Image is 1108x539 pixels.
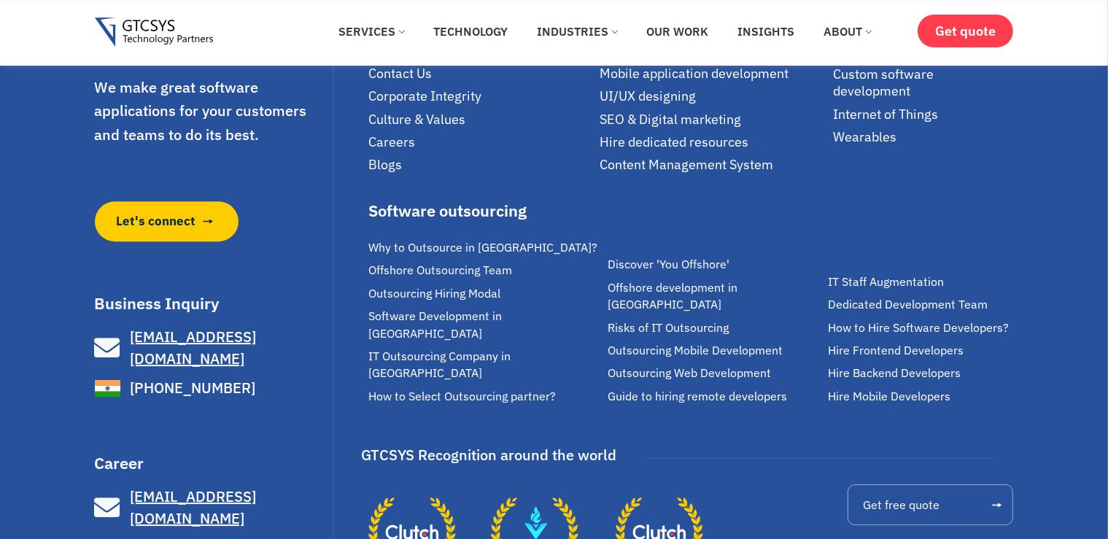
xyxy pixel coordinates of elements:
span: Internet of Things [833,106,938,123]
a: Hire Backend Developers [828,365,1021,381]
span: Content Management System [600,156,773,173]
a: Our Work [635,15,719,47]
span: Outsourcing Hiring Modal [368,285,500,302]
h3: Career [95,455,330,471]
a: Offshore Outsourcing Team [368,262,600,279]
a: Get free quote [848,484,1013,525]
a: How to Hire Software Developers? [828,319,1021,336]
span: [EMAIL_ADDRESS][DOMAIN_NAME] [130,327,256,368]
a: Get quote [918,15,1013,47]
a: Why to Outsource in [GEOGRAPHIC_DATA]? [368,239,600,256]
span: Offshore Outsourcing Team [368,262,512,279]
a: Discover 'You Offshore' [608,256,821,273]
span: Hire Frontend Developers [828,342,964,359]
span: [PHONE_NUMBER] [126,377,255,399]
a: Culture & Values [368,111,592,128]
a: Content Management System [600,156,826,173]
div: GTCSYS Recognition around the world [361,441,616,469]
span: SEO & Digital marketing [600,111,741,128]
span: Hire Backend Developers [828,365,961,381]
a: Outsourcing Web Development [608,365,821,381]
a: Industries [526,15,628,47]
a: [EMAIL_ADDRESS][DOMAIN_NAME] [95,486,330,530]
a: Hire Frontend Developers [828,342,1021,359]
span: Guide to hiring remote developers [608,388,787,405]
a: Risks of IT Outsourcing [608,319,821,336]
a: About [813,15,882,47]
a: SEO & Digital marketing [600,111,826,128]
a: Outsourcing Mobile Development [608,342,821,359]
a: Guide to hiring remote developers [608,388,821,405]
p: We make great software applications for your customers and teams to do its best. [95,76,330,147]
span: How to Select Outsourcing partner? [368,388,556,405]
span: Hire Mobile Developers [828,388,950,405]
span: Why to Outsource in [GEOGRAPHIC_DATA]? [368,239,597,256]
span: Mobile application development [600,65,789,82]
a: Corporate Integrity [368,88,592,104]
a: How to Select Outsourcing partner? [368,388,600,405]
span: Dedicated Development Team [828,296,988,313]
h3: Business Inquiry [95,295,330,311]
a: Dedicated Development Team [828,296,1021,313]
a: Hire Mobile Developers [828,388,1021,405]
a: Blogs [368,156,592,173]
a: IT Outsourcing Company in [GEOGRAPHIC_DATA] [368,348,600,382]
span: UI/UX designing [600,88,696,104]
span: Culture & Values [368,111,465,128]
span: Let's connect [117,212,196,230]
a: Internet of Things [833,106,1014,123]
span: Contact Us [368,65,432,82]
span: Outsourcing Web Development [608,365,771,381]
a: [EMAIL_ADDRESS][DOMAIN_NAME] [95,326,330,370]
span: How to Hire Software Developers? [828,319,1009,336]
span: Risks of IT Outsourcing [608,319,729,336]
a: Services [328,15,415,47]
img: Gtcsys logo [95,18,214,47]
span: Wearables [833,128,896,145]
span: [EMAIL_ADDRESS][DOMAIN_NAME] [130,486,256,528]
a: Technology [422,15,519,47]
a: UI/UX designing [600,88,826,104]
span: Blogs [368,156,402,173]
div: Software outsourcing [368,203,600,219]
a: Offshore development in [GEOGRAPHIC_DATA] [608,279,821,314]
a: Outsourcing Hiring Modal [368,285,600,302]
span: Corporate Integrity [368,88,481,104]
a: Mobile application development [600,65,826,82]
a: IT Staff Augmentation [828,274,1021,290]
span: Discover 'You Offshore' [608,256,729,273]
a: Insights [727,15,805,47]
a: Careers [368,133,592,150]
a: [PHONE_NUMBER] [95,376,330,401]
span: Careers [368,133,415,150]
span: Get quote [935,23,996,39]
span: Get free quote [863,499,940,511]
span: Outsourcing Mobile Development [608,342,783,359]
a: Custom software development [833,66,1014,100]
span: Hire dedicated resources [600,133,748,150]
a: Contact Us [368,65,592,82]
a: Hire dedicated resources [600,133,826,150]
a: Let's connect [95,201,239,241]
a: Software Development in [GEOGRAPHIC_DATA] [368,308,600,342]
a: Wearables [833,128,1014,145]
span: IT Staff Augmentation [828,274,944,290]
